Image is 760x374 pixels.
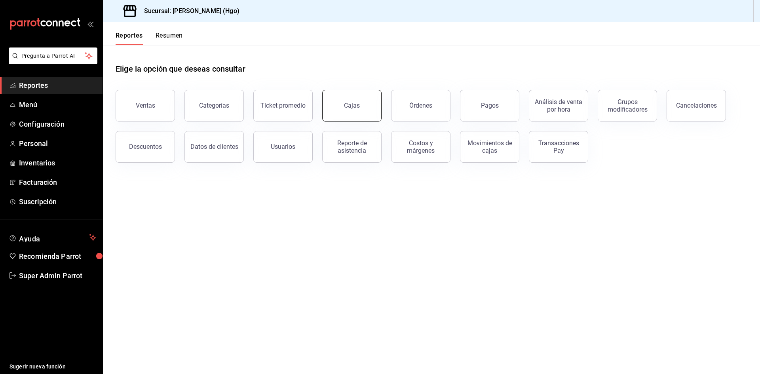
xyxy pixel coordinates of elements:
[116,32,183,45] div: navigation tabs
[190,143,238,150] div: Datos de clientes
[253,131,313,163] button: Usuarios
[481,102,499,109] div: Pagos
[19,270,96,281] span: Super Admin Parrot
[21,52,85,60] span: Pregunta a Parrot AI
[19,80,96,91] span: Reportes
[138,6,239,16] h3: Sucursal: [PERSON_NAME] (Hgo)
[129,143,162,150] div: Descuentos
[253,90,313,122] button: Ticket promedio
[271,143,295,150] div: Usuarios
[9,47,97,64] button: Pregunta a Parrot AI
[184,90,244,122] button: Categorías
[19,158,96,168] span: Inventarios
[19,138,96,149] span: Personal
[116,63,245,75] h1: Elige la opción que deseas consultar
[465,139,514,154] div: Movimientos de cajas
[534,139,583,154] div: Transacciones Pay
[322,90,382,122] button: Cajas
[529,131,588,163] button: Transacciones Pay
[19,119,96,129] span: Configuración
[6,57,97,66] a: Pregunta a Parrot AI
[19,196,96,207] span: Suscripción
[391,131,450,163] button: Costos y márgenes
[9,363,96,371] span: Sugerir nueva función
[19,99,96,110] span: Menú
[344,102,360,109] div: Cajas
[396,139,445,154] div: Costos y márgenes
[667,90,726,122] button: Cancelaciones
[598,90,657,122] button: Grupos modificadores
[409,102,432,109] div: Órdenes
[116,32,143,45] button: Reportes
[116,90,175,122] button: Ventas
[327,139,376,154] div: Reporte de asistencia
[19,177,96,188] span: Facturación
[19,251,96,262] span: Recomienda Parrot
[184,131,244,163] button: Datos de clientes
[603,98,652,113] div: Grupos modificadores
[116,131,175,163] button: Descuentos
[19,233,86,242] span: Ayuda
[260,102,306,109] div: Ticket promedio
[136,102,155,109] div: Ventas
[391,90,450,122] button: Órdenes
[87,21,93,27] button: open_drawer_menu
[529,90,588,122] button: Análisis de venta por hora
[199,102,229,109] div: Categorías
[322,131,382,163] button: Reporte de asistencia
[534,98,583,113] div: Análisis de venta por hora
[460,131,519,163] button: Movimientos de cajas
[460,90,519,122] button: Pagos
[156,32,183,45] button: Resumen
[676,102,717,109] div: Cancelaciones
